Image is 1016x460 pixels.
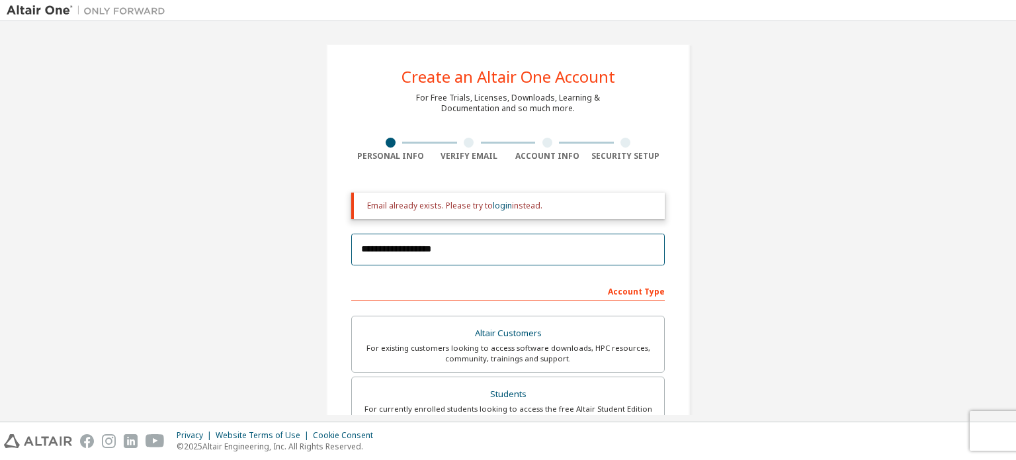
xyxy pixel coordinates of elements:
div: Account Info [508,151,587,161]
div: Security Setup [587,151,665,161]
img: youtube.svg [146,434,165,448]
img: Altair One [7,4,172,17]
div: Verify Email [430,151,509,161]
div: For existing customers looking to access software downloads, HPC resources, community, trainings ... [360,343,656,364]
div: Personal Info [351,151,430,161]
div: Create an Altair One Account [402,69,615,85]
p: © 2025 Altair Engineering, Inc. All Rights Reserved. [177,441,381,452]
img: instagram.svg [102,434,116,448]
a: login [493,200,512,211]
img: linkedin.svg [124,434,138,448]
div: Website Terms of Use [216,430,313,441]
div: Account Type [351,280,665,301]
div: Privacy [177,430,216,441]
div: Altair Customers [360,324,656,343]
div: Cookie Consent [313,430,381,441]
div: Students [360,385,656,404]
div: For Free Trials, Licenses, Downloads, Learning & Documentation and so much more. [416,93,600,114]
img: facebook.svg [80,434,94,448]
div: For currently enrolled students looking to access the free Altair Student Edition bundle and all ... [360,404,656,425]
img: altair_logo.svg [4,434,72,448]
div: Email already exists. Please try to instead. [367,201,654,211]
